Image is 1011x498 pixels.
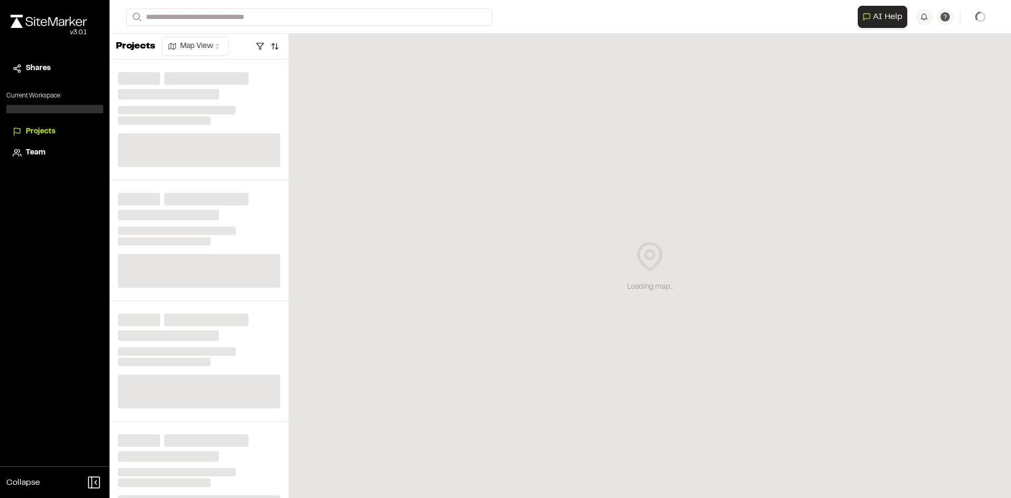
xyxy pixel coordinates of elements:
[858,6,907,28] button: Open AI Assistant
[873,11,903,23] span: AI Help
[26,147,45,159] span: Team
[26,63,51,74] span: Shares
[858,6,911,28] div: Open AI Assistant
[116,40,155,54] p: Projects
[6,91,103,101] p: Current Workspace
[11,28,87,37] div: Oh geez...please don't...
[26,126,55,138] span: Projects
[11,15,87,28] img: rebrand.png
[126,8,145,26] button: Search
[627,281,673,293] div: Loading map...
[13,126,97,138] a: Projects
[6,476,40,489] span: Collapse
[13,147,97,159] a: Team
[13,63,97,74] a: Shares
